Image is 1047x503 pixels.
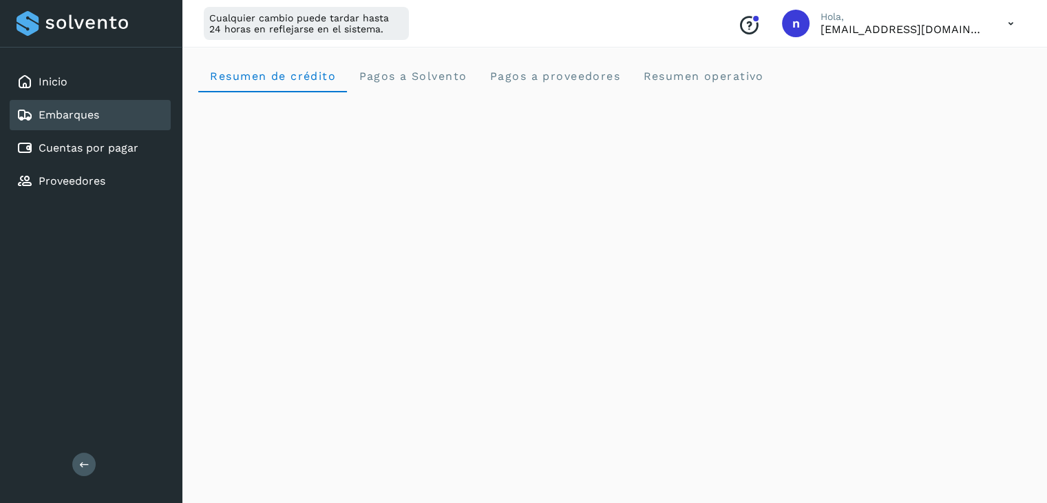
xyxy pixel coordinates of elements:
[10,166,171,196] div: Proveedores
[821,11,986,23] p: Hola,
[821,23,986,36] p: niagara+prod@solvento.mx
[10,100,171,130] div: Embarques
[39,141,138,154] a: Cuentas por pagar
[489,70,620,83] span: Pagos a proveedores
[204,7,409,40] div: Cualquier cambio puede tardar hasta 24 horas en reflejarse en el sistema.
[39,108,99,121] a: Embarques
[10,67,171,97] div: Inicio
[358,70,467,83] span: Pagos a Solvento
[39,75,67,88] a: Inicio
[39,174,105,187] a: Proveedores
[642,70,764,83] span: Resumen operativo
[209,70,336,83] span: Resumen de crédito
[10,133,171,163] div: Cuentas por pagar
